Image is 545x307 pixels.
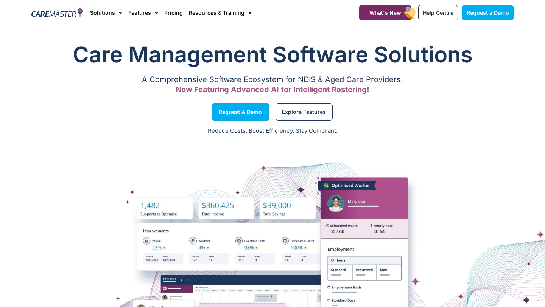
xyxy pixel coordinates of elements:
[423,9,453,16] span: Help Centre
[5,127,540,135] p: Reduce Costs. Boost Efficiency. Stay Compliant.
[219,110,262,114] span: Request a Demo
[31,77,514,82] p: A Comprehensive Software Ecosystem for NDIS & Aged Care Providers.
[462,5,514,20] a: Request a Demo
[282,110,326,114] span: Explore Features
[369,9,401,16] span: What's New
[418,5,458,20] a: Help Centre
[359,5,411,20] a: What's New
[176,85,369,94] span: Now Featuring Advanced AI for Intelligent Rostering!
[467,9,509,16] span: Request a Demo
[276,103,333,121] a: Explore Features
[31,7,83,19] img: CareMaster Logo
[31,39,514,70] h1: Care Management Software Solutions
[212,103,269,121] a: Request a Demo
